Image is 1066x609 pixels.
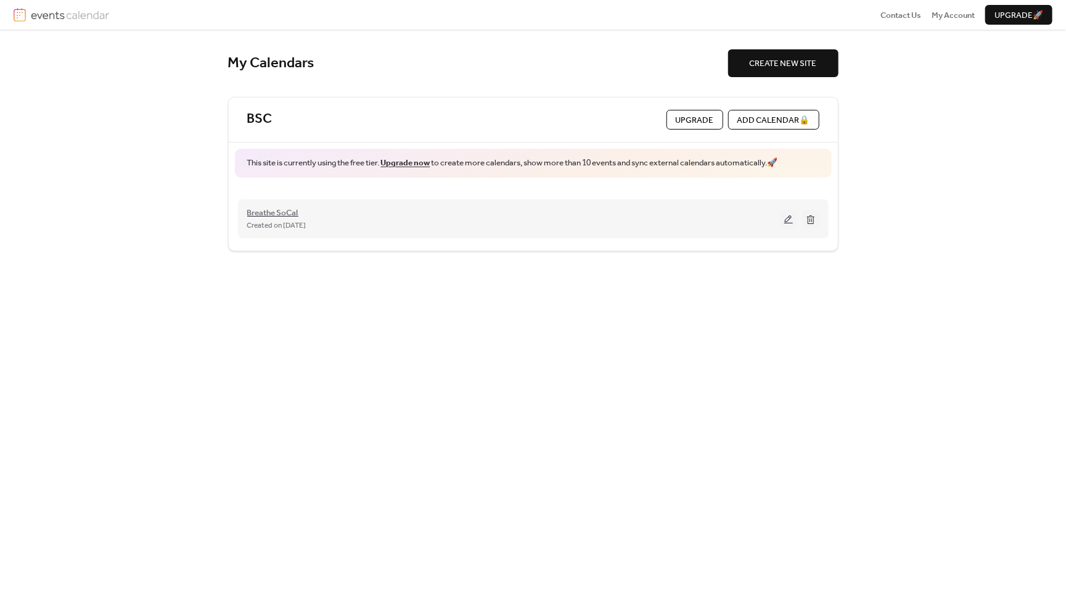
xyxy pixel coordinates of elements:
div: My Calendars [228,54,728,73]
span: Created on [DATE] [247,220,306,232]
img: logo [14,8,26,22]
img: logotype [31,8,109,22]
a: Upgrade now [381,155,430,171]
span: Upgrade 🚀 [994,9,1043,22]
span: Breathe SoCal [247,207,298,219]
span: My Account [932,9,975,22]
span: Contact Us [880,9,921,22]
button: Upgrade🚀 [985,5,1052,25]
span: CREATE NEW SITE [750,57,817,70]
span: Upgrade [676,114,714,126]
button: CREATE NEW SITE [728,49,838,77]
a: My Account [932,9,975,21]
a: Breathe SoCal [247,210,298,217]
span: This site is currently using the free tier. to create more calendars, show more than 10 events an... [247,157,778,169]
button: Upgrade [666,110,723,130]
a: Contact Us [880,9,921,21]
a: BSC [247,111,273,128]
